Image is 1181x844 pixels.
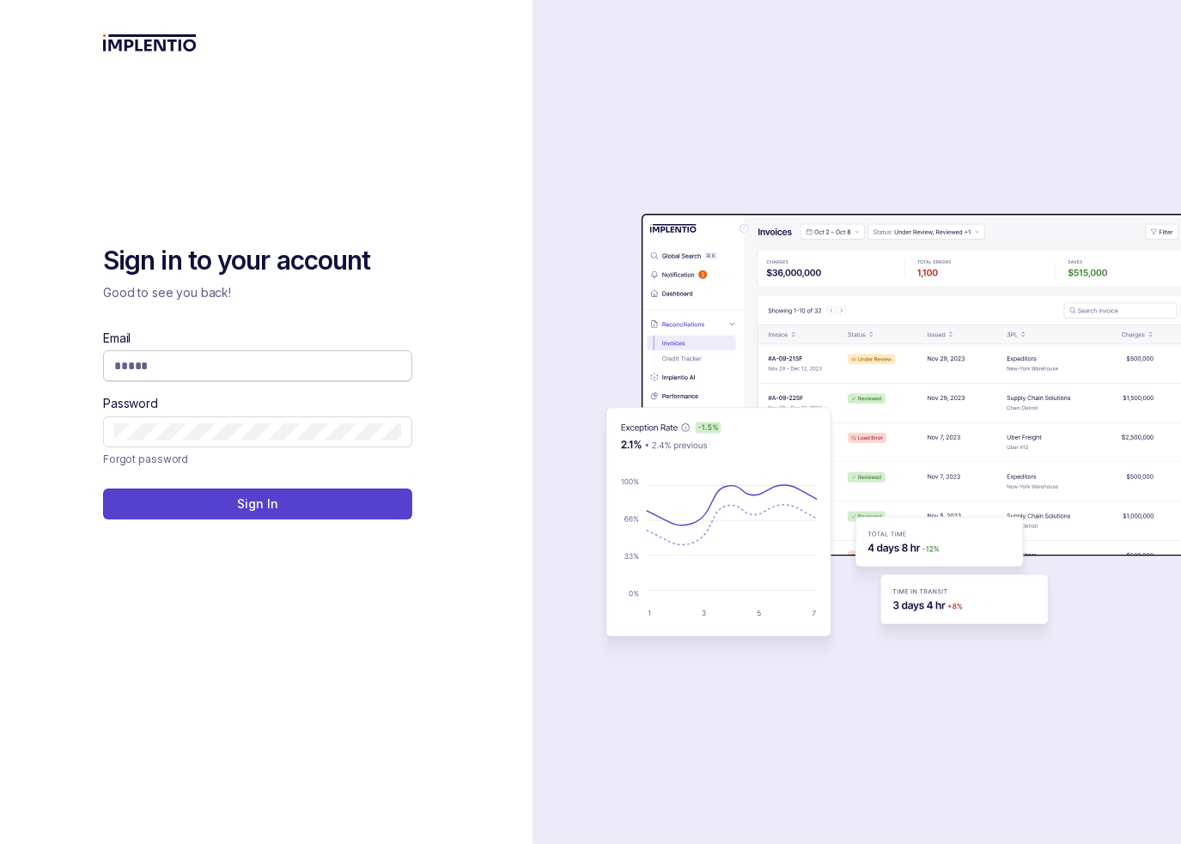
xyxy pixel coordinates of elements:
p: Good to see you back! [103,284,412,301]
h2: Sign in to your account [103,244,412,278]
label: Email [103,330,131,347]
button: Sign In [103,489,412,519]
label: Password [103,395,158,412]
img: logo [103,34,197,52]
a: Link Forgot password [103,451,188,468]
p: Forgot password [103,451,188,468]
p: Sign In [237,495,277,513]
